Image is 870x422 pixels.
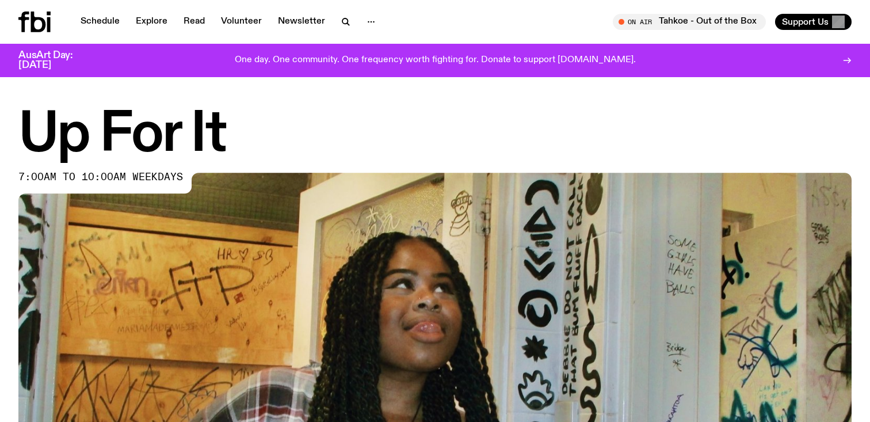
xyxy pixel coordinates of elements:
span: 7:00am to 10:00am weekdays [18,173,183,182]
button: Support Us [775,14,852,30]
a: Read [177,14,212,30]
h1: Up For It [18,109,852,161]
a: Volunteer [214,14,269,30]
span: Support Us [782,17,829,27]
h3: AusArt Day: [DATE] [18,51,92,70]
a: Explore [129,14,174,30]
p: One day. One community. One frequency worth fighting for. Donate to support [DOMAIN_NAME]. [235,55,636,66]
a: Schedule [74,14,127,30]
button: On AirTahkoe - Out of the Box [613,14,766,30]
a: Newsletter [271,14,332,30]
